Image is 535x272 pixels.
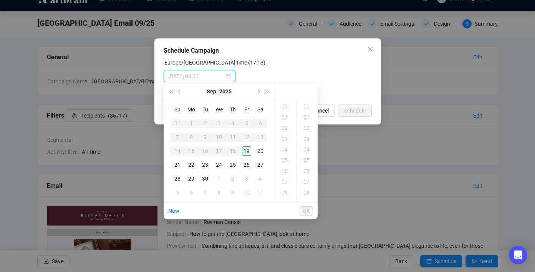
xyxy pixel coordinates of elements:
[184,186,198,199] td: 2025-10-06
[276,198,295,209] div: 09
[200,160,210,169] div: 23
[200,188,210,197] div: 7
[164,60,265,66] label: Europe/London time (17:13)
[253,158,267,172] td: 2025-09-27
[338,104,372,117] button: Schedule
[198,116,212,130] td: 2025-09-02
[173,146,182,156] div: 14
[184,158,198,172] td: 2025-09-22
[173,174,182,183] div: 28
[184,103,198,116] th: Mo
[298,133,316,144] div: 03
[171,186,184,199] td: 2025-10-05
[212,172,226,186] td: 2025-10-01
[276,187,295,198] div: 08
[171,158,184,172] td: 2025-09-21
[298,112,316,123] div: 01
[187,160,196,169] div: 22
[214,119,224,128] div: 3
[198,186,212,199] td: 2025-10-07
[276,101,295,112] div: 00
[228,133,237,142] div: 11
[171,172,184,186] td: 2025-09-28
[298,144,316,155] div: 04
[298,187,316,198] div: 08
[242,146,251,156] div: 19
[263,84,271,99] button: Next year (Control + right)
[298,123,316,133] div: 02
[173,119,182,128] div: 31
[240,144,253,158] td: 2025-09-19
[226,130,240,144] td: 2025-09-11
[219,84,232,99] button: Choose a year
[298,166,316,176] div: 06
[226,144,240,158] td: 2025-09-18
[173,133,182,142] div: 7
[184,144,198,158] td: 2025-09-15
[253,186,267,199] td: 2025-10-11
[214,146,224,156] div: 17
[228,119,237,128] div: 4
[187,188,196,197] div: 6
[256,119,265,128] div: 6
[200,119,210,128] div: 2
[313,106,329,115] span: Cancel
[171,130,184,144] td: 2025-09-07
[200,174,210,183] div: 30
[212,186,226,199] td: 2025-10-08
[184,172,198,186] td: 2025-09-29
[228,160,237,169] div: 25
[212,144,226,158] td: 2025-09-17
[253,144,267,158] td: 2025-09-20
[226,116,240,130] td: 2025-09-04
[198,158,212,172] td: 2025-09-23
[276,155,295,166] div: 05
[228,174,237,183] div: 2
[276,112,295,123] div: 01
[207,84,216,99] button: Choose a month
[253,116,267,130] td: 2025-09-06
[214,188,224,197] div: 8
[256,188,265,197] div: 11
[240,116,253,130] td: 2025-09-05
[298,155,316,166] div: 05
[242,174,251,183] div: 3
[253,130,267,144] td: 2025-09-13
[298,198,316,209] div: 09
[364,43,376,55] button: Close
[240,158,253,172] td: 2025-09-26
[242,119,251,128] div: 5
[240,130,253,144] td: 2025-09-12
[187,146,196,156] div: 15
[212,103,226,116] th: We
[242,188,251,197] div: 10
[226,103,240,116] th: Th
[256,160,265,169] div: 27
[256,174,265,183] div: 4
[228,188,237,197] div: 9
[509,246,527,264] div: Open Intercom Messenger
[214,133,224,142] div: 10
[187,133,196,142] div: 8
[168,208,179,214] a: Now
[300,206,313,216] button: OK
[173,160,182,169] div: 21
[298,101,316,112] div: 00
[254,84,262,99] button: Next month (PageDown)
[212,116,226,130] td: 2025-09-03
[226,172,240,186] td: 2025-10-02
[198,130,212,144] td: 2025-09-09
[228,146,237,156] div: 18
[212,130,226,144] td: 2025-09-10
[240,103,253,116] th: Fr
[256,146,265,156] div: 20
[256,133,265,142] div: 13
[171,144,184,158] td: 2025-09-14
[200,133,210,142] div: 9
[276,144,295,155] div: 04
[198,144,212,158] td: 2025-09-16
[164,46,372,55] div: Schedule Campaign
[276,133,295,144] div: 03
[214,160,224,169] div: 24
[200,146,210,156] div: 16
